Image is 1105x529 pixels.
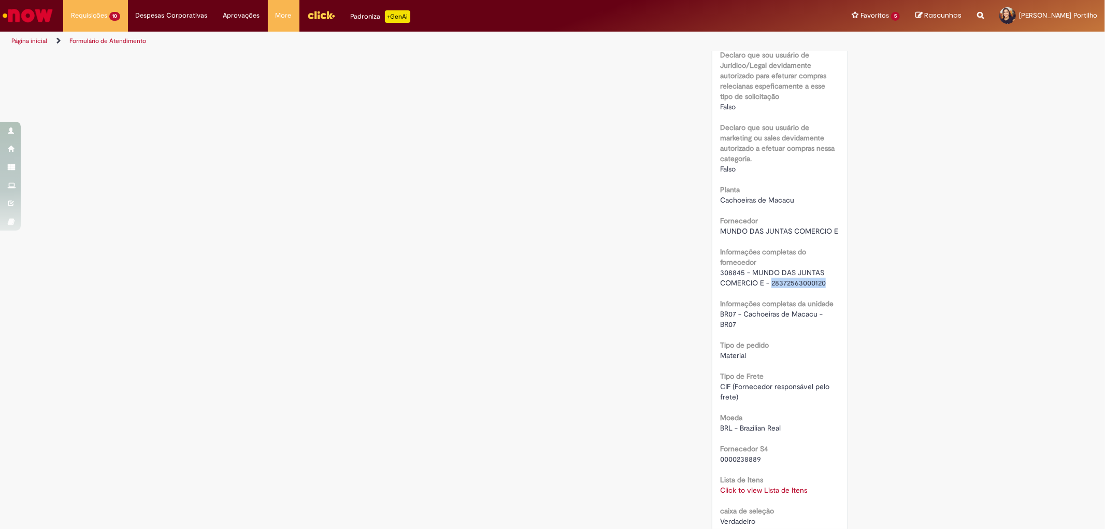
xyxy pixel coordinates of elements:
[307,7,335,23] img: click_logo_yellow_360x200.png
[720,485,807,495] a: Click to view Lista de Itens
[720,517,755,526] span: Verdadeiro
[223,10,260,21] span: Aprovações
[720,195,794,205] span: Cachoeiras de Macacu
[720,423,781,433] span: BRL - Brazilian Real
[1019,11,1097,20] span: [PERSON_NAME] Portilho
[720,506,774,516] b: caixa de seleção
[109,12,120,21] span: 10
[720,299,834,308] b: Informações completas da unidade
[915,11,962,21] a: Rascunhos
[891,12,900,21] span: 5
[720,185,740,194] b: Planta
[276,10,292,21] span: More
[351,10,410,23] div: Padroniza
[720,340,769,350] b: Tipo de pedido
[720,371,764,381] b: Tipo de Frete
[860,10,889,21] span: Favoritos
[720,268,826,288] span: 308845 - MUNDO DAS JUNTAS COMERCIO E - 28372563000120
[71,10,107,21] span: Requisições
[69,37,146,45] a: Formulário de Atendimento
[720,475,763,484] b: Lista de Itens
[720,454,761,464] span: 0000238889
[720,123,835,163] b: Declaro que sou usuário de marketing ou sales devidamente autorizado a efetuar compras nessa cate...
[720,351,746,360] span: Material
[8,32,729,51] ul: Trilhas de página
[136,10,208,21] span: Despesas Corporativas
[720,444,768,453] b: Fornecedor S4
[720,309,825,329] span: BR07 - Cachoeiras de Macacu - BR07
[720,247,806,267] b: Informações completas do fornecedor
[720,50,826,101] b: Declaro que sou usuário de Jurídico/Legal devidamente autorizado para efeturar compras relecianas...
[924,10,962,20] span: Rascunhos
[720,216,758,225] b: Fornecedor
[720,226,838,236] span: MUNDO DAS JUNTAS COMERCIO E
[720,413,742,422] b: Moeda
[1,5,54,26] img: ServiceNow
[720,382,831,402] span: CIF (Fornecedor responsável pelo frete)
[720,102,736,111] span: Falso
[11,37,47,45] a: Página inicial
[720,164,736,174] span: Falso
[385,10,410,23] p: +GenAi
